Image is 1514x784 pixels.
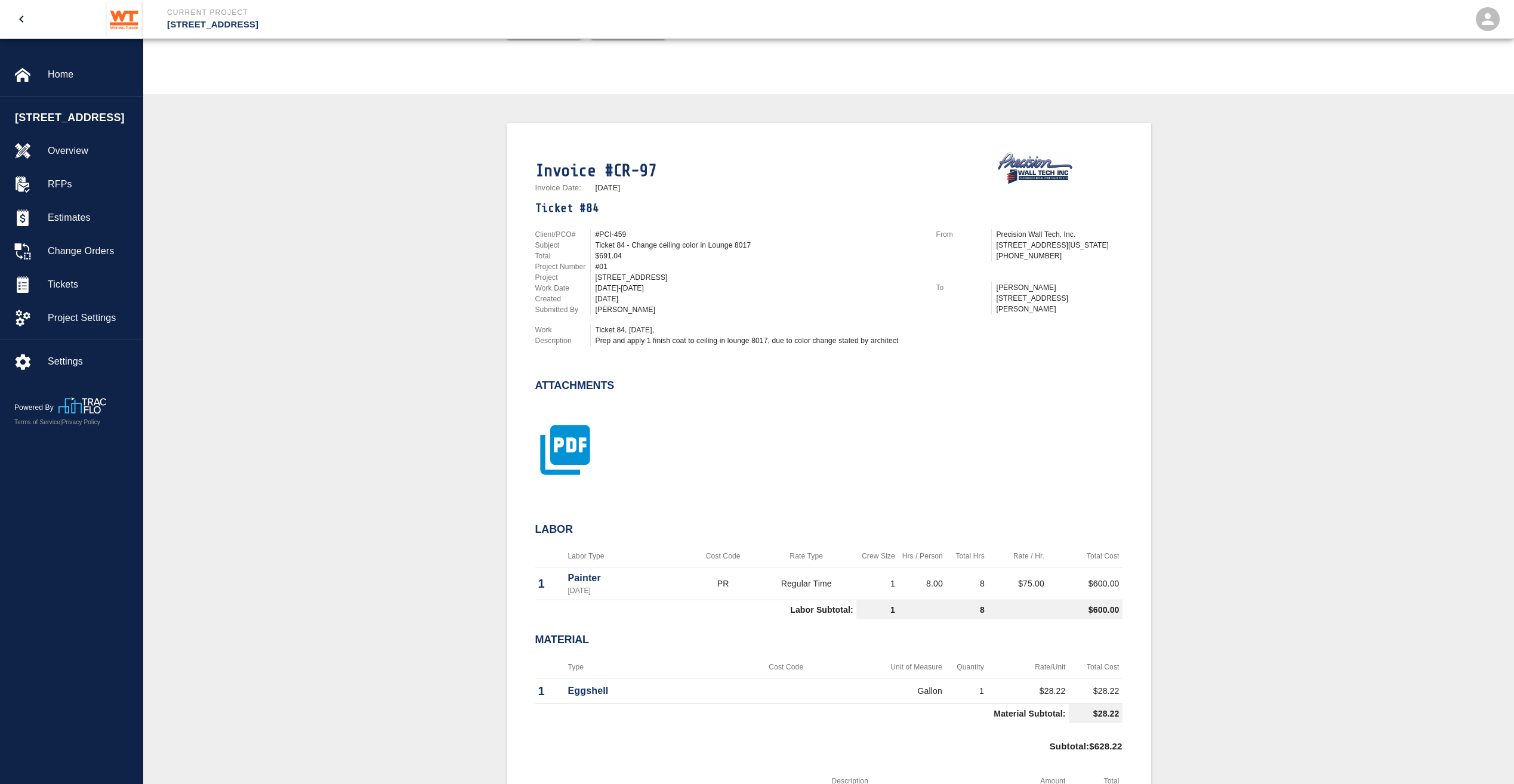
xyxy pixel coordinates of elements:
[832,656,945,678] th: Unit of Measure
[997,282,1123,293] p: [PERSON_NAME]
[535,251,590,261] p: Total
[565,545,690,567] th: Labor Type
[48,354,133,369] span: Settings
[596,229,922,240] div: #PCI-459
[832,678,945,703] td: Gallon
[898,600,988,620] td: 8
[856,545,898,567] th: Crew Size
[1047,567,1123,600] td: $600.00
[756,545,856,567] th: Rate Type
[997,293,1123,314] p: [STREET_ADDRESS][PERSON_NAME]
[58,397,106,413] img: TracFlo
[1069,703,1123,723] td: $28.22
[856,567,898,600] td: 1
[535,184,591,192] p: Invoice Date:
[988,600,1123,620] td: $600.00
[936,229,991,240] p: From
[535,379,615,393] h2: Attachments
[48,177,133,192] span: RFPs
[739,656,832,678] th: Cost Code
[596,251,922,261] div: $691.04
[596,325,922,346] div: Ticket 84, [DATE], Prep and apply 1 finish coat to ceiling in lounge 8017, due to color change st...
[596,184,621,192] p: [DATE]
[535,304,590,315] p: Submitted By
[596,261,922,272] div: #01
[48,211,133,225] span: Estimates
[535,161,922,181] h1: Invoice #CR-97
[535,261,590,272] p: Project Number
[535,600,856,620] td: Labor Subtotal:
[690,567,757,600] td: PR
[945,656,987,678] th: Quantity
[987,656,1069,678] th: Rate/Unit
[535,294,590,304] p: Created
[167,18,822,32] p: [STREET_ADDRESS]
[988,545,1047,567] th: Rate / Hr.
[15,110,137,126] span: [STREET_ADDRESS]
[997,240,1123,251] p: [STREET_ADDRESS][US_STATE]
[7,5,36,33] button: open drawer
[690,545,757,567] th: Cost Code
[106,2,143,36] img: Whiting-Turner
[1454,727,1514,784] iframe: Chat Widget
[14,419,60,425] a: Terms of Service
[988,567,1047,600] td: $75.00
[62,419,100,425] a: Privacy Policy
[535,240,590,251] p: Subject
[535,634,1123,647] h2: Material
[596,294,922,304] div: [DATE]
[167,7,822,18] p: Current Project
[535,325,590,346] p: Work Description
[535,272,590,283] p: Project
[48,144,133,158] span: Overview
[1050,728,1123,770] p: Subtotal : $628.22
[946,567,988,600] td: 8
[856,600,898,620] td: 1
[538,682,562,700] p: 1
[535,229,590,240] p: Client/PCO#
[568,571,687,585] p: Painter
[48,67,133,82] span: Home
[936,282,991,293] p: To
[946,545,988,567] th: Total Hrs
[996,152,1075,185] img: Precision Wall Tech, Inc.
[48,244,133,258] span: Change Orders
[14,402,58,413] p: Powered By
[538,575,562,592] p: 1
[568,585,687,596] p: [DATE]
[535,201,922,215] h1: Ticket #84
[997,229,1123,240] p: Precision Wall Tech, Inc.
[535,523,1123,536] h2: Labor
[596,272,922,283] div: [STREET_ADDRESS]
[1047,545,1123,567] th: Total Cost
[1069,656,1123,678] th: Total Cost
[48,277,133,292] span: Tickets
[596,283,922,294] div: [DATE]-[DATE]
[945,678,987,703] td: 1
[596,240,922,251] div: Ticket 84 - Change ceiling color in Lounge 8017
[60,419,62,425] span: |
[898,545,946,567] th: Hrs / Person
[898,567,946,600] td: 8.00
[565,656,740,678] th: Type
[596,304,922,315] div: [PERSON_NAME]
[535,283,590,294] p: Work Date
[48,311,133,325] span: Project Settings
[1069,678,1123,703] td: $28.22
[756,567,856,600] td: Regular Time
[987,678,1069,703] td: $28.22
[568,684,737,698] p: Eggshell
[997,251,1123,261] p: [PHONE_NUMBER]
[535,703,1069,723] td: Material Subtotal:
